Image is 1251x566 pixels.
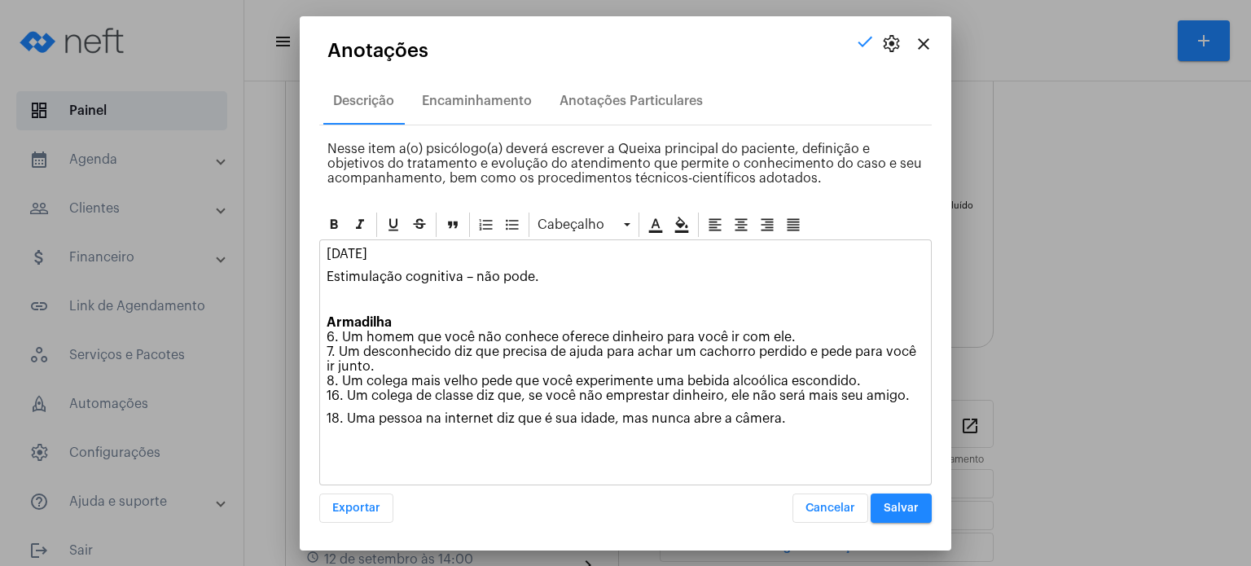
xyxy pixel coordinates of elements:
[500,213,525,237] div: Bullet List
[855,32,875,51] mat-icon: check
[333,94,394,108] div: Descrição
[703,213,727,237] div: Alinhar à esquerda
[327,316,392,329] strong: Armadilha
[669,213,694,237] div: Cor de fundo
[875,28,907,60] button: settings
[884,502,919,514] span: Salvar
[871,494,932,523] button: Salvar
[348,213,372,237] div: Itálico
[792,494,868,523] button: Cancelar
[327,247,924,261] p: [DATE]
[474,213,498,237] div: Ordered List
[805,502,855,514] span: Cancelar
[755,213,779,237] div: Alinhar à direita
[729,213,753,237] div: Alinhar ao centro
[327,270,924,284] p: Estimulação cognitiva – não pode.
[407,213,432,237] div: Strike
[881,34,901,54] span: settings
[322,213,346,237] div: Negrito
[560,94,703,108] div: Anotações Particulares
[319,494,393,523] button: Exportar
[533,213,634,237] div: Cabeçalho
[441,213,465,237] div: Blockquote
[327,143,922,185] span: Nesse item a(o) psicólogo(a) deverá escrever a Queixa principal do paciente, definição e objetivo...
[381,213,406,237] div: Sublinhado
[327,411,924,426] p: 18. Uma pessoa na internet diz que é sua idade, mas nunca abre a câmera.
[422,94,532,108] div: Encaminhamento
[327,315,924,403] p: 6. Um homem que você não conhece oferece dinheiro para você ir com ele. 7. Um desconhecido diz qu...
[327,40,428,61] span: Anotações
[332,502,380,514] span: Exportar
[781,213,805,237] div: Alinhar justificado
[914,34,933,54] mat-icon: close
[643,213,668,237] div: Cor do texto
